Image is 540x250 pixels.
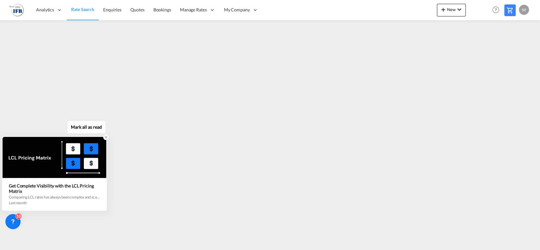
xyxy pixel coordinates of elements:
[519,5,529,15] div: M
[437,4,466,16] button: icon-plus 400-fgNewicon-chevron-down
[490,4,501,15] span: Help
[36,7,54,13] span: Analytics
[153,7,171,12] span: Bookings
[490,4,504,16] div: Help
[439,7,463,12] span: New
[224,7,250,13] span: My Company
[9,3,24,17] img: 2b726980256c11eeaa87296e05903fd5.png
[130,7,144,12] span: Quotes
[5,217,27,241] iframe: Chat
[71,7,94,12] span: Rate Search
[103,7,121,12] span: Enquiries
[180,7,207,13] span: Manage Rates
[439,6,447,13] md-icon: icon-plus 400-fg
[456,6,463,13] md-icon: icon-chevron-down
